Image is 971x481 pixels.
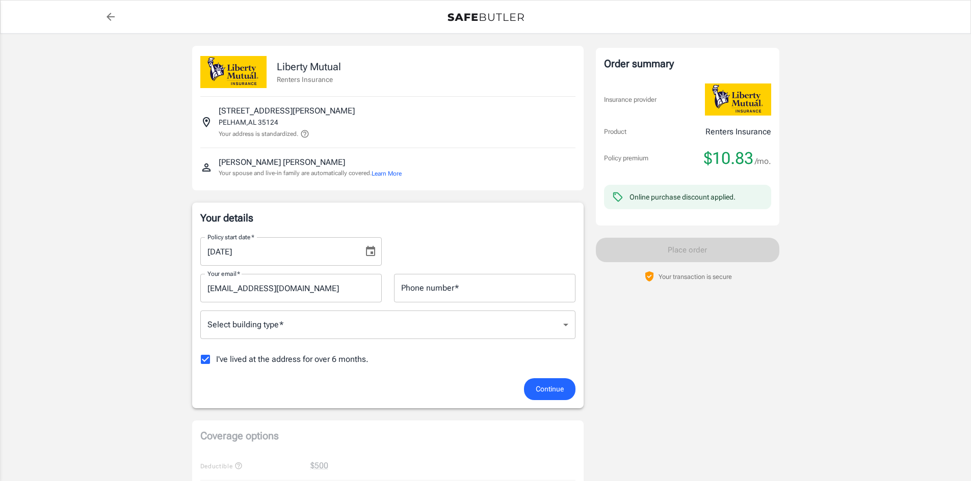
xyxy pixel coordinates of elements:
[705,126,771,138] p: Renters Insurance
[448,13,524,21] img: Back to quotes
[277,74,341,84] p: Renters Insurance
[536,383,564,395] span: Continue
[604,95,657,105] p: Insurance provider
[207,233,254,241] label: Policy start date
[704,148,753,168] span: $10.83
[394,274,575,302] input: Enter number
[604,153,648,163] p: Policy premium
[200,274,382,302] input: Enter email
[360,241,381,262] button: Choose date, selected date is Aug 25, 2025
[705,83,771,116] img: Liberty Mutual
[604,127,626,137] p: Product
[219,168,402,178] p: Your spouse and live-in family are automatically covered.
[219,117,278,127] p: PELHAM , AL 35124
[200,116,213,128] svg: Insured address
[604,56,771,71] div: Order summary
[629,192,736,202] div: Online purchase discount applied.
[219,156,345,168] p: [PERSON_NAME] [PERSON_NAME]
[216,353,369,365] span: I've lived at the address for over 6 months.
[207,269,240,278] label: Your email
[659,272,732,281] p: Your transaction is secure
[200,56,267,88] img: Liberty Mutual
[524,378,575,400] button: Continue
[372,169,402,178] button: Learn More
[755,154,771,168] span: /mo.
[219,129,298,138] p: Your address is standardized.
[200,237,356,266] input: MM/DD/YYYY
[200,211,575,225] p: Your details
[100,7,121,27] a: back to quotes
[219,105,355,117] p: [STREET_ADDRESS][PERSON_NAME]
[200,161,213,174] svg: Insured person
[277,59,341,74] p: Liberty Mutual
